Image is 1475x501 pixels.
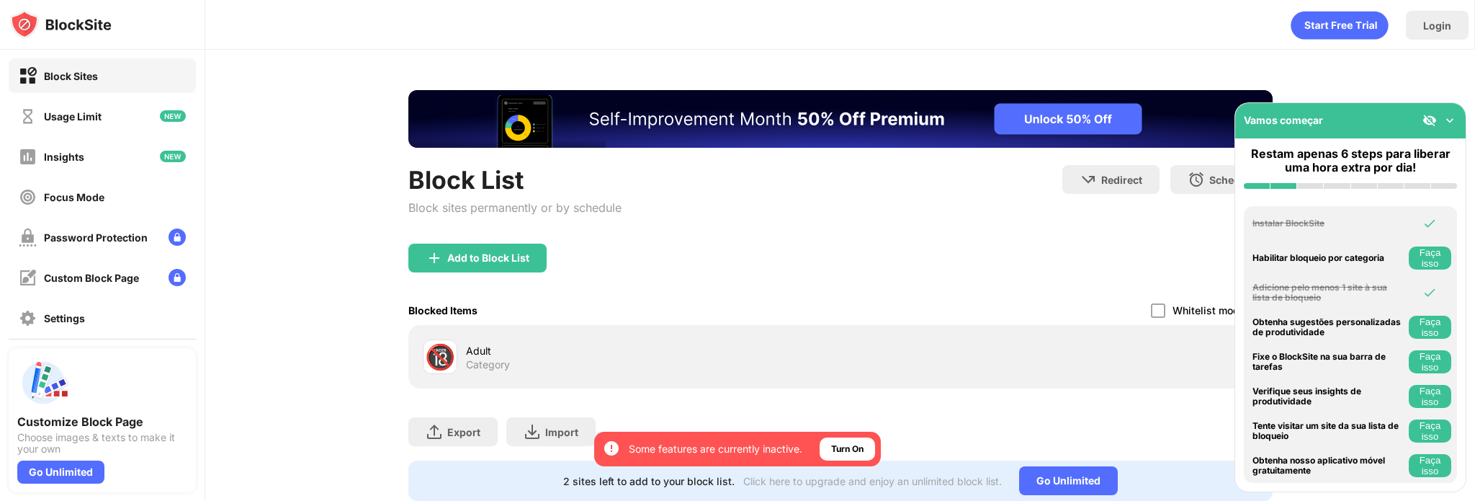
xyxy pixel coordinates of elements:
[1244,147,1457,174] div: Restam apenas 6 steps para liberar uma hora extra por dia!
[1252,253,1405,263] div: Habilitar bloqueio por categoria
[408,165,622,195] div: Block List
[44,272,139,284] div: Custom Block Page
[1252,283,1405,303] div: Adicione pelo menos 1 site à sua lista de bloqueio
[1422,285,1437,300] img: omni-check.svg
[1409,420,1451,443] button: Faça isso
[19,67,37,85] img: block-on.svg
[743,475,1002,487] div: Click here to upgrade and enjoy an unlimited block list.
[17,414,187,429] div: Customize Block Page
[44,110,102,123] div: Usage Limit
[545,426,578,438] div: Import
[44,231,148,244] div: Password Protection
[1291,11,1389,40] div: animation
[19,309,37,327] img: settings-off.svg
[1252,421,1405,442] div: Tente visitar um site da sua lista de bloqueio
[1409,454,1451,477] button: Faça isso
[17,432,187,455] div: Choose images & texts to make it your own
[160,110,186,122] img: new-icon.svg
[17,357,69,409] img: push-custom-page.svg
[1423,19,1451,32] div: Login
[1244,114,1323,126] div: Vamos começar
[44,312,85,324] div: Settings
[447,426,480,438] div: Export
[19,148,37,166] img: insights-off.svg
[19,107,37,125] img: time-usage-off.svg
[1422,216,1437,231] img: omni-check.svg
[160,151,186,162] img: new-icon.svg
[1252,218,1405,229] div: Instalar BlockSite
[1443,113,1457,128] img: omni-setup-toggle.svg
[169,269,186,286] img: lock-menu.svg
[44,70,98,82] div: Block Sites
[408,200,622,215] div: Block sites permanently or by schedule
[629,442,802,456] div: Some features are currently inactive.
[10,10,112,39] img: logo-blocksite.svg
[563,475,735,487] div: 2 sites left to add to your block list.
[169,229,186,246] img: lock-menu.svg
[831,442,864,456] div: Turn On
[1252,317,1405,338] div: Obtenha sugestões personalizadas de produtividade
[1252,456,1405,476] div: Obtenha nosso aplicativo móvel gratuitamente
[1209,174,1255,186] div: Schedule
[466,343,840,358] div: Adult
[1409,316,1451,339] button: Faça isso
[19,269,37,287] img: customize-block-page-off.svg
[408,304,478,316] div: Blocked Items
[19,229,37,247] img: password-protection-off.svg
[603,440,620,457] img: error-circle-white.svg
[408,90,1273,148] iframe: Banner
[44,151,84,163] div: Insights
[1422,113,1437,128] img: eye-not-visible.svg
[447,252,529,264] div: Add to Block List
[44,191,104,203] div: Focus Mode
[1252,352,1405,373] div: Fixe o BlockSite na sua barra de tarefas
[17,461,104,484] div: Go Unlimited
[425,342,455,372] div: 🔞
[466,358,510,371] div: Category
[1101,174,1142,186] div: Redirect
[19,188,37,206] img: focus-off.svg
[1019,466,1118,495] div: Go Unlimited
[1409,247,1451,270] button: Faça isso
[1409,385,1451,408] button: Faça isso
[1252,386,1405,407] div: Verifique seus insights de produtividade
[1173,304,1245,316] div: Whitelist mode
[1409,350,1451,373] button: Faça isso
